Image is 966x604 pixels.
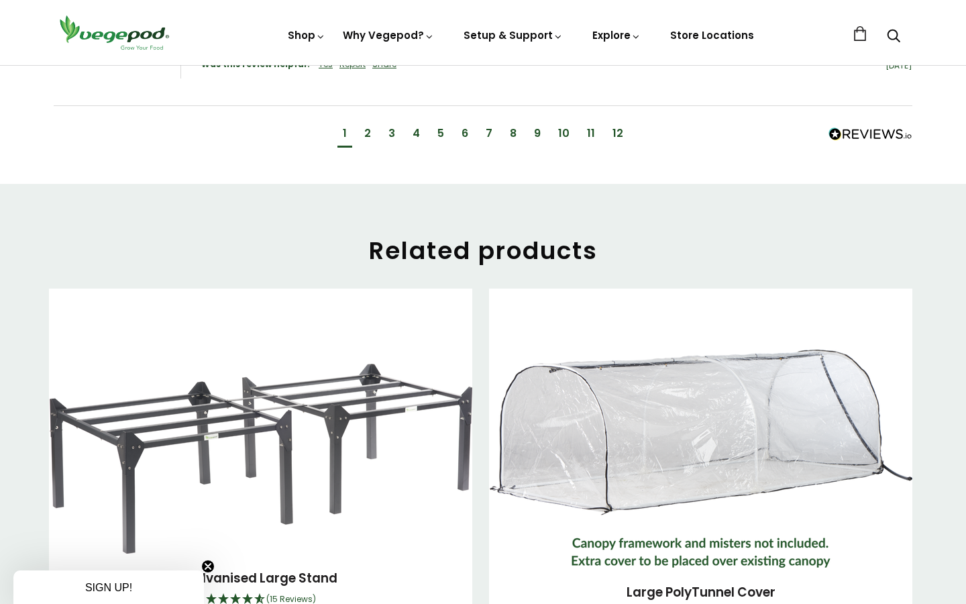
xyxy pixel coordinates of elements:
[462,126,468,141] div: page6
[490,350,912,568] img: Large PolyTunnel Cover
[534,126,541,141] div: page9
[828,128,912,141] img: Leads to vegepod.co.uk's company reviews page on REVIEWS.io.
[403,60,912,72] div: [DATE]
[432,123,449,148] div: page5
[607,123,629,148] div: page12
[337,123,352,148] div: current page1
[486,126,492,141] div: page7
[85,582,132,593] span: SIGN UP!
[383,123,400,148] div: page3
[612,126,623,141] div: page12
[343,126,347,141] div: page1
[887,30,900,44] a: Search
[504,123,522,148] div: page8
[54,13,174,52] img: Vegepod
[558,126,570,141] div: page10
[582,123,600,148] div: page11
[437,126,444,141] div: page5
[456,123,474,148] div: page6
[388,126,395,141] div: page3
[364,126,371,141] div: page2
[627,583,775,601] a: Large PolyTunnel Cover
[510,126,517,141] div: page8
[184,569,337,587] a: Galvanised Large Stand
[529,123,546,148] div: page9
[288,28,325,42] a: Shop
[480,123,498,148] div: page7
[670,28,754,42] a: Store Locations
[464,28,563,42] a: Setup & Support
[592,28,641,42] a: Explore
[359,123,376,148] div: page2
[587,126,595,141] div: page11
[413,126,420,141] div: page4
[201,560,215,573] button: Close teaser
[50,364,472,554] img: Galvanised Large Stand
[407,123,425,148] div: page4
[553,123,575,148] div: page10
[13,570,204,604] div: SIGN UP!Close teaser
[343,28,434,42] a: Why Vegepod?
[54,236,912,265] h2: Related products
